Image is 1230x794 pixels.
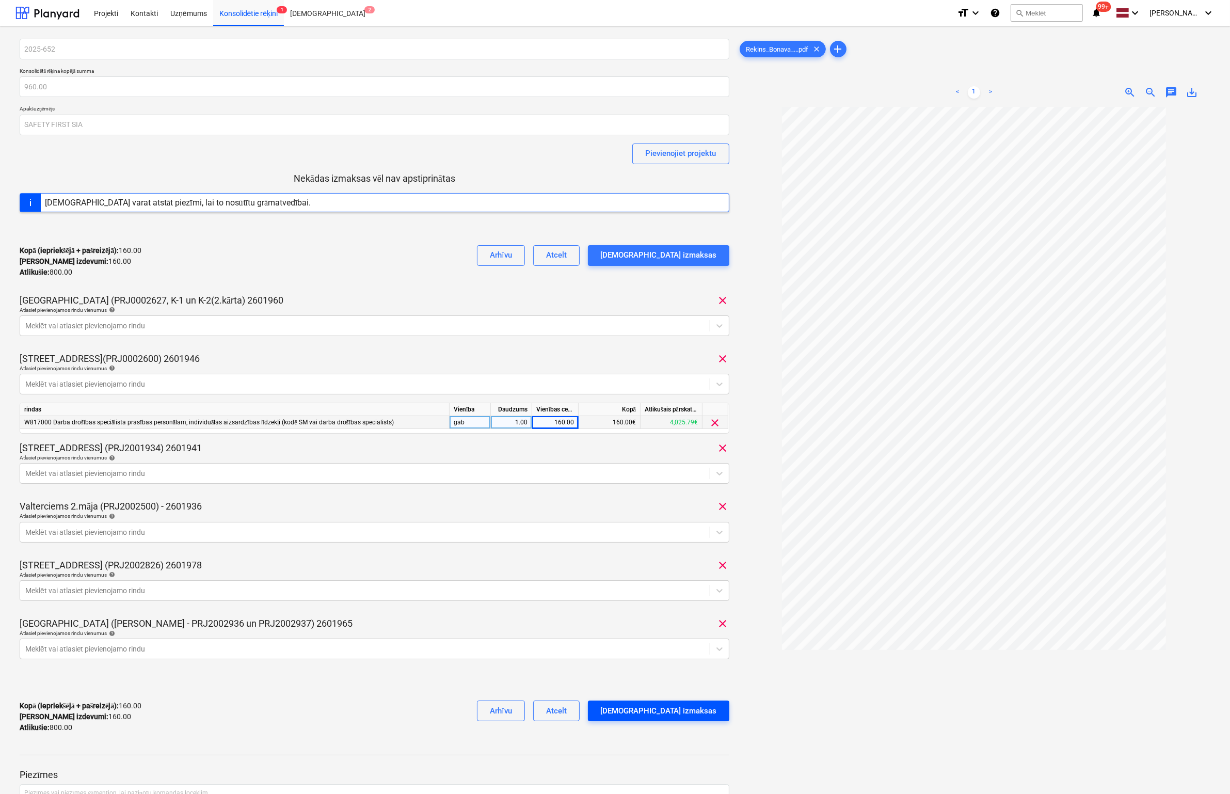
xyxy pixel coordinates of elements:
[20,722,72,733] p: 800.00
[277,6,287,13] span: 1
[450,403,491,416] div: Vienība
[588,245,729,266] button: [DEMOGRAPHIC_DATA] izmaksas
[20,712,108,721] strong: [PERSON_NAME] izdevumi :
[20,268,50,276] strong: Atlikušie :
[20,256,131,267] p: 160.00
[45,198,311,208] div: [DEMOGRAPHIC_DATA] varat atstāt piezīmi, lai to nosūtītu grāmatvedībai.
[495,416,528,429] div: 1.00
[20,245,141,256] p: 160.00
[1091,7,1101,19] i: notifications
[20,353,200,365] p: [STREET_ADDRESS](PRJ0002600) 2601946
[20,39,729,59] input: Apvienotā rēķina nosaukums
[632,144,729,164] button: Pievienojiet projektu
[641,403,702,416] div: Atlikušais pārskatītais budžets
[832,43,844,55] span: add
[20,454,729,461] div: Atlasiet pievienojamos rindu vienumus
[20,702,119,710] strong: Kopā (iepriekšējā + pašreizējā) :
[969,7,982,19] i: keyboard_arrow_down
[20,513,729,519] div: Atlasiet pievienojamos rindu vienumus
[532,403,579,416] div: Vienības cena
[107,513,115,519] span: help
[107,365,115,371] span: help
[20,115,729,135] input: Apakšuzņēmējs
[1011,4,1083,22] button: Meklēt
[20,723,50,732] strong: Atlikušie :
[546,704,567,718] div: Atcelt
[1144,86,1157,99] span: zoom_out
[951,86,964,99] a: Previous page
[740,41,826,57] div: Rekins_Bonava_...pdf
[20,246,119,255] strong: Kopā (iepriekšējā + pašreizējā) :
[717,500,729,513] span: clear
[20,267,72,278] p: 800.00
[1015,9,1024,17] span: search
[20,172,729,185] p: Nekādas izmaksas vēl nav apstiprinātas
[717,617,729,630] span: clear
[20,257,108,265] strong: [PERSON_NAME] izdevumi :
[579,416,641,429] div: 160.00€
[20,769,729,781] p: Piezīmes
[1178,744,1230,794] iframe: Chat Widget
[20,403,450,416] div: rindas
[1124,86,1136,99] span: zoom_in
[20,559,202,571] p: [STREET_ADDRESS] (PRJ2002826) 2601978
[490,248,512,262] div: Arhīvu
[546,248,567,262] div: Atcelt
[20,500,202,513] p: Valterciems 2.māja (PRJ2002500) - 2601936
[20,294,283,307] p: [GEOGRAPHIC_DATA] (PRJ0002627, K-1 un K-2(2.kārta) 2601960
[811,43,823,55] span: clear
[477,701,524,721] button: Arhīvu
[20,105,729,114] p: Apakšuzņēmējs
[107,307,115,313] span: help
[20,365,729,372] div: Atlasiet pievienojamos rindu vienumus
[717,442,729,454] span: clear
[968,86,980,99] a: Page 1 is your current page
[20,701,141,711] p: 160.00
[533,701,580,721] button: Atcelt
[450,416,491,429] div: gab
[957,7,969,19] i: format_size
[20,711,131,722] p: 160.00
[20,68,729,76] p: Konsolidētā rēķina kopējā summa
[740,45,815,53] span: Rekins_Bonava_...pdf
[20,76,729,97] input: Konsolidētā rēķina kopējā summa
[107,630,115,637] span: help
[536,416,574,429] div: 160.00
[641,416,702,429] div: 4,025.79€
[709,417,722,429] span: clear
[600,704,717,718] div: [DEMOGRAPHIC_DATA] izmaksas
[20,442,202,454] p: [STREET_ADDRESS] (PRJ2001934) 2601941
[24,419,394,426] span: W817000 Darba drošības speciālista prasības personālam, individuālas aizsardzības līdzekļi (kodē ...
[1129,7,1141,19] i: keyboard_arrow_down
[533,245,580,266] button: Atcelt
[107,571,115,578] span: help
[717,294,729,307] span: clear
[990,7,1000,19] i: Zināšanu pamats
[984,86,997,99] a: Next page
[20,307,729,313] div: Atlasiet pievienojamos rindu vienumus
[579,403,641,416] div: Kopā
[1165,86,1177,99] span: chat
[1149,9,1201,17] span: [PERSON_NAME]
[645,147,716,160] div: Pievienojiet projektu
[20,617,353,630] p: [GEOGRAPHIC_DATA] ([PERSON_NAME] - PRJ2002936 un PRJ2002937) 2601965
[491,403,532,416] div: Daudzums
[20,571,729,578] div: Atlasiet pievienojamos rindu vienumus
[490,704,512,718] div: Arhīvu
[20,630,729,637] div: Atlasiet pievienojamos rindu vienumus
[1096,2,1111,12] span: 99+
[1186,86,1198,99] span: save_alt
[107,455,115,461] span: help
[600,248,717,262] div: [DEMOGRAPHIC_DATA] izmaksas
[717,353,729,365] span: clear
[717,559,729,571] span: clear
[588,701,729,721] button: [DEMOGRAPHIC_DATA] izmaksas
[364,6,375,13] span: 2
[477,245,524,266] button: Arhīvu
[1202,7,1215,19] i: keyboard_arrow_down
